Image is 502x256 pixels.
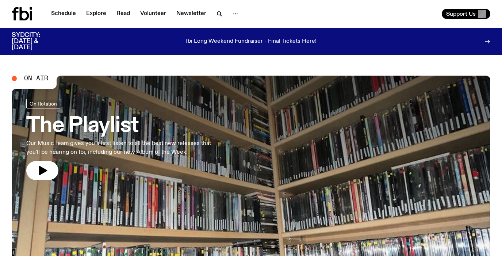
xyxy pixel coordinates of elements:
[30,101,57,107] span: On Rotation
[136,9,170,19] a: Volunteer
[24,75,48,82] span: On Air
[47,9,80,19] a: Schedule
[26,99,213,180] a: The PlaylistOur Music Team gives you a first listen to all the best new releases that you'll be h...
[446,11,476,17] span: Support Us
[26,99,60,108] a: On Rotation
[82,9,111,19] a: Explore
[112,9,134,19] a: Read
[26,116,213,136] h3: The Playlist
[172,9,211,19] a: Newsletter
[442,9,490,19] button: Support Us
[12,32,58,51] h3: SYDCITY: [DATE] & [DATE]
[186,38,317,45] p: fbi Long Weekend Fundraiser - Final Tickets Here!
[26,139,213,157] p: Our Music Team gives you a first listen to all the best new releases that you'll be hearing on fb...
